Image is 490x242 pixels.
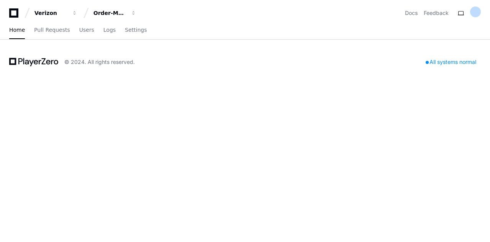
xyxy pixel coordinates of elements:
[79,21,94,39] a: Users
[34,21,70,39] a: Pull Requests
[125,21,147,39] a: Settings
[103,28,116,32] span: Logs
[421,57,481,67] div: All systems normal
[31,6,80,20] button: Verizon
[405,9,418,17] a: Docs
[103,21,116,39] a: Logs
[93,9,126,17] div: Order-Management-Legacy
[9,21,25,39] a: Home
[34,9,67,17] div: Verizon
[64,58,135,66] div: © 2024. All rights reserved.
[79,28,94,32] span: Users
[125,28,147,32] span: Settings
[34,28,70,32] span: Pull Requests
[424,9,449,17] button: Feedback
[90,6,139,20] button: Order-Management-Legacy
[9,28,25,32] span: Home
